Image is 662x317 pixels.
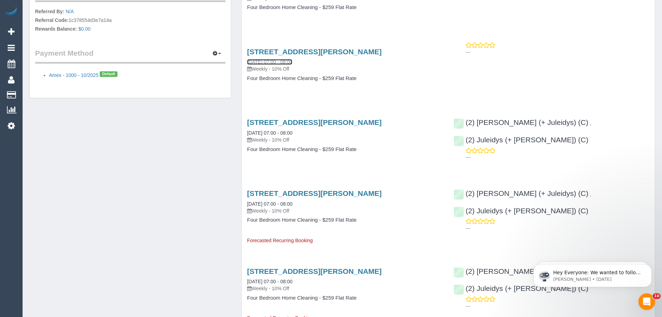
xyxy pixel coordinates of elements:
[247,48,382,56] a: [STREET_ADDRESS][PERSON_NAME]
[453,118,588,126] a: (2) [PERSON_NAME] (+ Juleidys) (C)
[79,26,91,32] a: $0.00
[590,120,591,126] span: ,
[247,118,382,126] a: [STREET_ADDRESS][PERSON_NAME]
[49,72,98,78] a: Amex - 1000 - 10/2025
[247,5,443,10] h4: Four Bedroom Home Cleaning - $259 Flat Rate
[247,217,443,223] h4: Four Bedroom Home Cleaning - $259 Flat Rate
[247,267,382,275] a: [STREET_ADDRESS][PERSON_NAME]
[247,279,292,284] a: [DATE] 07:00 - 08:00
[247,59,292,65] a: [DATE] 07:00 - 08:00
[466,303,649,310] p: ---
[30,20,119,95] span: Hey Everyone: We wanted to follow up and let you know we have been closely monitoring the account...
[247,130,292,136] a: [DATE] 07:00 - 08:00
[100,71,117,77] span: Default
[247,146,443,152] h4: Four Bedroom Home Cleaning - $259 Flat Rate
[35,8,226,34] p: 1c378554d3e7a14a
[453,189,588,197] a: (2) [PERSON_NAME] (+ Juleidys) (C)
[247,65,443,72] p: Weekly - 10% Off
[453,136,588,144] a: (2) Juleidys (+ [PERSON_NAME]) (C)
[247,285,443,292] p: Weekly - 10% Off
[523,249,662,298] iframe: Intercom notifications message
[638,293,655,310] iframe: Intercom live chat
[590,191,591,197] span: ,
[30,27,120,33] p: Message from Ellie, sent 2d ago
[35,8,64,15] label: Referred By:
[247,207,443,214] p: Weekly - 10% Off
[35,17,68,24] label: Referral Code:
[247,189,382,197] a: [STREET_ADDRESS][PERSON_NAME]
[247,238,313,243] span: Forecasted Recurring Booking
[247,136,443,143] p: Weekly - 10% Off
[247,295,443,301] h4: Four Bedroom Home Cleaning - $259 Flat Rate
[466,225,649,232] p: ---
[453,267,588,275] a: (2) [PERSON_NAME] (+ Juleidys) (C)
[247,76,443,81] h4: Four Bedroom Home Cleaning - $259 Flat Rate
[453,284,588,292] a: (2) Juleidys (+ [PERSON_NAME]) (C)
[653,293,661,299] span: 10
[35,25,77,32] label: Rewards Balance:
[466,49,649,56] p: ---
[247,201,292,207] a: [DATE] 07:00 - 08:00
[4,7,18,17] img: Automaid Logo
[66,9,74,14] a: N/A
[466,154,649,161] p: ---
[453,207,588,215] a: (2) Juleidys (+ [PERSON_NAME]) (C)
[35,48,226,64] legend: Payment Method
